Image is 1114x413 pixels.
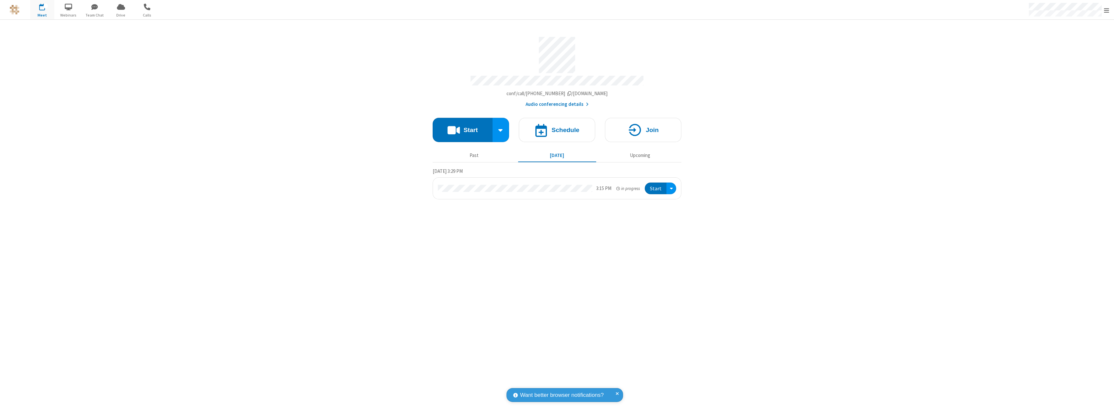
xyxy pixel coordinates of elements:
div: Start conference options [493,118,509,142]
button: Schedule [519,118,595,142]
h4: Start [463,127,478,133]
button: Audio conferencing details [526,101,589,108]
span: Drive [109,12,133,18]
button: Past [435,149,513,162]
img: QA Selenium DO NOT DELETE OR CHANGE [10,5,19,15]
div: Open menu [666,183,676,195]
div: 3:15 PM [596,185,611,192]
button: Copy my meeting room linkCopy my meeting room link [506,90,608,97]
div: 1 [44,4,48,8]
button: [DATE] [518,149,596,162]
h4: Schedule [551,127,579,133]
section: Account details [433,32,681,108]
span: Calls [135,12,159,18]
span: Webinars [56,12,81,18]
iframe: Chat [1098,396,1109,408]
span: Want better browser notifications? [520,391,604,399]
button: Join [605,118,681,142]
button: Start [433,118,493,142]
span: Team Chat [83,12,107,18]
button: Upcoming [601,149,679,162]
span: Meet [30,12,54,18]
em: in progress [616,185,640,192]
span: [DATE] 3:29 PM [433,168,463,174]
h4: Join [646,127,659,133]
section: Today's Meetings [433,167,681,200]
button: Start [645,183,666,195]
span: Copy my meeting room link [506,90,608,96]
